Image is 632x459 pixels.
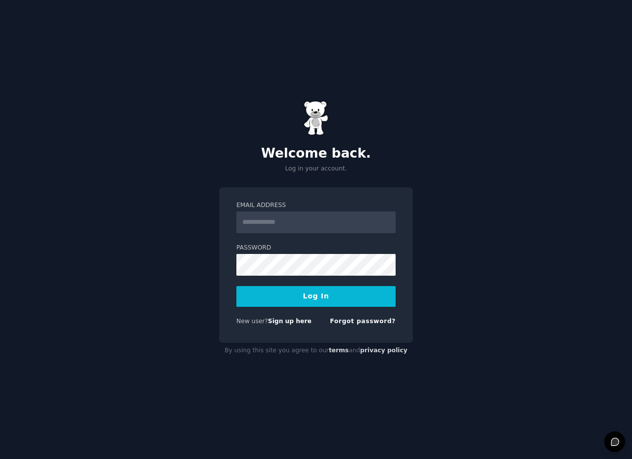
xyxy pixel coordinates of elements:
[219,165,413,173] p: Log in your account.
[219,146,413,162] h2: Welcome back.
[329,347,349,354] a: terms
[304,101,328,135] img: Gummy Bear
[360,347,407,354] a: privacy policy
[268,318,312,325] a: Sign up here
[236,244,396,252] label: Password
[236,286,396,307] button: Log In
[219,343,413,359] div: By using this site you agree to our and
[236,201,396,210] label: Email Address
[236,318,268,325] span: New user?
[330,318,396,325] a: Forgot password?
